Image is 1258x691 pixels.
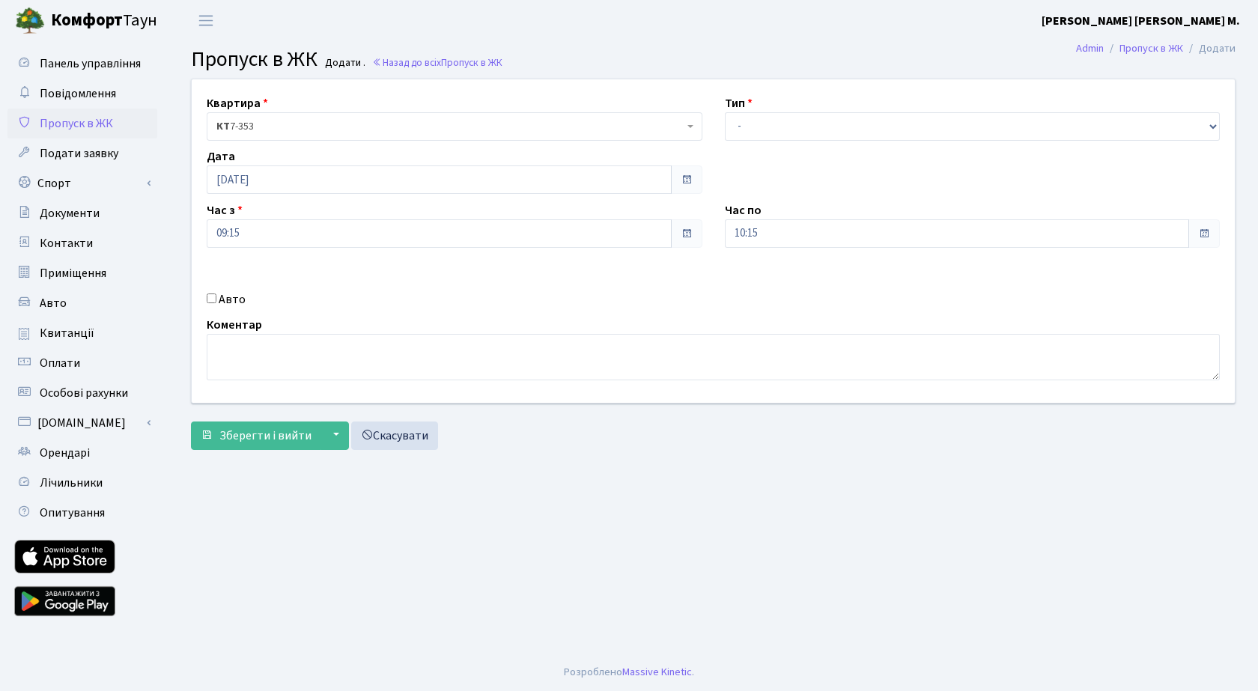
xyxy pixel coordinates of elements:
[7,318,157,348] a: Квитанції
[725,94,753,112] label: Тип
[7,258,157,288] a: Приміщення
[207,316,262,334] label: Коментар
[207,147,235,165] label: Дата
[322,57,365,70] small: Додати .
[7,228,157,258] a: Контакти
[7,498,157,528] a: Опитування
[40,265,106,281] span: Приміщення
[7,138,157,168] a: Подати заявку
[351,421,438,450] a: Скасувати
[40,325,94,341] span: Квитанції
[1076,40,1104,56] a: Admin
[191,421,321,450] button: Зберегти і вийти
[7,168,157,198] a: Спорт
[7,408,157,438] a: [DOMAIN_NAME]
[219,427,312,444] span: Зберегти і вийти
[1054,33,1258,64] nav: breadcrumb
[40,355,80,371] span: Оплати
[7,79,157,109] a: Повідомлення
[51,8,157,34] span: Таун
[40,205,100,222] span: Документи
[191,44,317,74] span: Пропуск в ЖК
[7,378,157,408] a: Особові рахунки
[7,198,157,228] a: Документи
[40,85,116,102] span: Повідомлення
[725,201,762,219] label: Час по
[40,475,103,491] span: Лічильники
[372,55,502,70] a: Назад до всіхПропуск в ЖК
[40,295,67,311] span: Авто
[187,8,225,33] button: Переключити навігацію
[207,112,702,141] span: <b>КТ</b>&nbsp;&nbsp;&nbsp;&nbsp;7-353
[40,445,90,461] span: Орендарі
[216,119,684,134] span: <b>КТ</b>&nbsp;&nbsp;&nbsp;&nbsp;7-353
[441,55,502,70] span: Пропуск в ЖК
[15,6,45,36] img: logo.png
[40,115,113,132] span: Пропуск в ЖК
[207,201,243,219] label: Час з
[219,290,246,308] label: Авто
[40,505,105,521] span: Опитування
[7,109,157,138] a: Пропуск в ЖК
[51,8,123,32] b: Комфорт
[1042,12,1240,30] a: [PERSON_NAME] [PERSON_NAME] М.
[40,235,93,252] span: Контакти
[7,348,157,378] a: Оплати
[40,55,141,72] span: Панель управління
[1183,40,1236,57] li: Додати
[622,664,692,680] a: Massive Kinetic
[7,438,157,468] a: Орендарі
[564,664,694,681] div: Розроблено .
[1042,13,1240,29] b: [PERSON_NAME] [PERSON_NAME] М.
[207,94,268,112] label: Квартира
[1119,40,1183,56] a: Пропуск в ЖК
[7,288,157,318] a: Авто
[7,468,157,498] a: Лічильники
[216,119,230,134] b: КТ
[40,385,128,401] span: Особові рахунки
[40,145,118,162] span: Подати заявку
[7,49,157,79] a: Панель управління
